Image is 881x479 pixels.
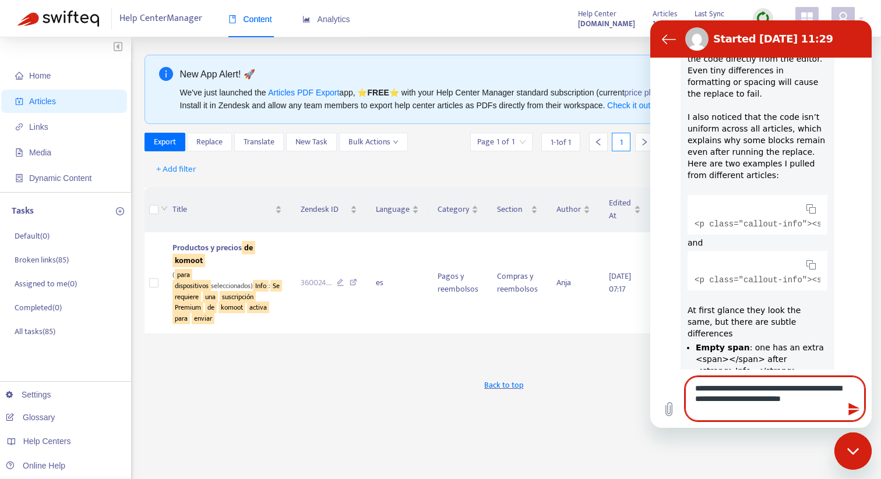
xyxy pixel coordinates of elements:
th: Title [163,187,292,232]
span: Last Sync [695,8,724,20]
p: Broken links ( 85 ) [15,254,69,266]
span: Bulk Actions [348,136,399,148]
span: Translate [244,136,274,148]
div: We've just launched the app, ⭐ ⭐️ with your Help Center Manager standard subscription (current on... [180,86,838,112]
sqkw: para [175,269,192,281]
span: Back to top [484,379,523,391]
sqkw: una [203,291,218,303]
th: Zendesk ID [291,187,367,232]
span: plus-circle [116,207,124,215]
span: Section [497,203,528,216]
iframe: Button to launch messaging window, conversation in progress [834,432,872,470]
span: Content [228,15,272,24]
span: Category [438,203,469,216]
img: Swifteq [17,10,99,27]
button: Bulk Actionsdown [339,133,408,151]
a: Settings [6,390,51,399]
span: Help Center Manager [119,8,202,30]
span: Productos y precios [172,241,255,267]
span: Home [29,71,51,80]
span: user [836,11,850,25]
div: New App Alert! 🚀 [180,67,838,81]
p: Completed ( 0 ) [15,301,62,314]
button: Replace [187,133,232,151]
span: Zendesk ID [301,203,348,216]
th: Section [488,187,547,232]
a: Online Help [6,461,65,470]
button: + Add filter [147,160,205,179]
th: Edited At [600,187,650,232]
span: Edited At [609,197,631,222]
div: ( seleccionados) : [172,267,283,324]
sqkw: komoot [219,301,245,313]
p: Tasks [12,204,34,218]
span: Title [172,203,273,216]
span: area-chart [302,15,311,23]
sqkw: de [242,241,255,254]
sqkw: Info [253,280,269,292]
a: price plans [625,88,664,97]
span: Language [376,203,410,216]
span: left [594,138,602,146]
span: Help Center [578,8,616,20]
p: Default ( 0 ) [15,230,50,242]
span: info-circle [159,67,173,81]
span: + Add filter [156,162,196,176]
sqkw: enviar [192,313,214,324]
span: file-image [15,148,23,157]
span: right [640,138,649,146]
p: Assigned to me ( 0 ) [15,278,77,290]
td: Anja [547,232,600,334]
sqkw: de [205,301,217,313]
b: FREE [367,88,389,97]
sqkw: Se [270,280,282,292]
code: <p class="callout-info"><span class="callout__icon icon icon-info"></span><strong>Info :</strong>... [44,198,170,210]
div: 1 [612,133,630,151]
span: Author [556,203,581,216]
th: Category [428,187,488,232]
sqkw: activa [247,301,269,313]
button: Upload file [7,377,30,400]
span: home [15,72,23,80]
button: New Task [286,133,337,151]
span: appstore [800,11,814,25]
sqkw: requiere [172,291,201,303]
a: [DOMAIN_NAME] [578,17,635,30]
span: Replace [196,136,223,148]
strong: Empty span [45,322,100,332]
span: Help Centers [23,437,71,446]
button: Export [145,133,185,151]
span: Analytics [302,15,350,24]
span: container [15,174,23,182]
button: Translate [234,133,284,151]
span: down [161,205,168,212]
span: down [393,139,399,145]
a: Glossary [6,413,55,422]
li: : one has an extra <span></span> after <strong>Info :</strong>. [45,321,177,356]
strong: 1697 [653,17,667,30]
span: book [228,15,237,23]
sqkw: suscripción [220,291,256,303]
td: Compras y reembolsos [488,232,547,334]
span: Dynamic Content [29,173,91,183]
span: New Task [295,136,327,148]
span: Articles [29,97,56,106]
sqkw: dispositivos [172,280,211,292]
span: Articles [653,8,677,20]
span: [DATE] 07:17 [609,269,631,296]
sqkw: komoot [172,254,205,267]
sqkw: Premium [172,301,203,313]
span: account-book [15,97,23,105]
strong: [DATE] 01:29 [695,17,735,30]
span: Media [29,148,51,157]
td: es [367,232,428,334]
code: <p class="callout-info"><span class="callout__icon icon icon-info"></span><strong>Info : </strong... [44,254,170,265]
button: Send message [191,377,214,400]
p: All tasks ( 85 ) [15,325,55,338]
sqkw: para [172,313,190,324]
span: 1 - 1 of 1 [551,136,571,148]
span: Export [154,136,176,148]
